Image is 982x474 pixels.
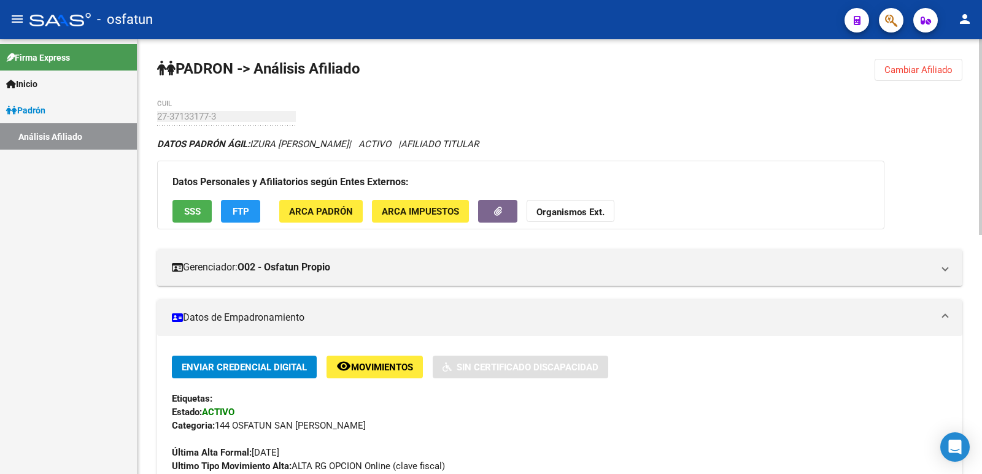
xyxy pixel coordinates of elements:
[221,200,260,223] button: FTP
[10,12,25,26] mat-icon: menu
[172,407,202,418] strong: Estado:
[233,206,249,217] span: FTP
[875,59,962,81] button: Cambiar Afiliado
[157,249,962,286] mat-expansion-panel-header: Gerenciador:O02 - Osfatun Propio
[6,104,45,117] span: Padrón
[172,174,869,191] h3: Datos Personales y Afiliatorios según Entes Externos:
[536,207,605,218] strong: Organismos Ext.
[527,200,614,223] button: Organismos Ext.
[6,77,37,91] span: Inicio
[157,299,962,336] mat-expansion-panel-header: Datos de Empadronamiento
[336,359,351,373] mat-icon: remove_red_eye
[327,356,423,378] button: Movimientos
[157,139,250,150] strong: DATOS PADRÓN ÁGIL:
[172,356,317,378] button: Enviar Credencial Digital
[351,362,413,373] span: Movimientos
[172,461,292,472] strong: Ultimo Tipo Movimiento Alta:
[884,64,953,75] span: Cambiar Afiliado
[157,139,479,150] i: | ACTIVO |
[457,362,598,373] span: Sin Certificado Discapacidad
[97,6,153,33] span: - osfatun
[172,447,279,458] span: [DATE]
[184,206,201,217] span: SSS
[401,139,479,150] span: AFILIADO TITULAR
[172,393,212,404] strong: Etiquetas:
[172,447,252,458] strong: Última Alta Formal:
[433,356,608,378] button: Sin Certificado Discapacidad
[279,200,363,223] button: ARCA Padrón
[182,362,307,373] span: Enviar Credencial Digital
[202,407,234,418] strong: ACTIVO
[238,261,330,274] strong: O02 - Osfatun Propio
[289,206,353,217] span: ARCA Padrón
[172,261,933,274] mat-panel-title: Gerenciador:
[382,206,459,217] span: ARCA Impuestos
[157,60,360,77] strong: PADRON -> Análisis Afiliado
[172,420,215,431] strong: Categoria:
[172,419,948,432] div: 144 OSFATUN SAN [PERSON_NAME]
[172,461,445,472] span: ALTA RG OPCION Online (clave fiscal)
[157,139,349,150] span: IZURA [PERSON_NAME]
[6,51,70,64] span: Firma Express
[940,432,970,462] div: Open Intercom Messenger
[172,311,933,324] mat-panel-title: Datos de Empadronamiento
[957,12,972,26] mat-icon: person
[372,200,469,223] button: ARCA Impuestos
[172,200,212,223] button: SSS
